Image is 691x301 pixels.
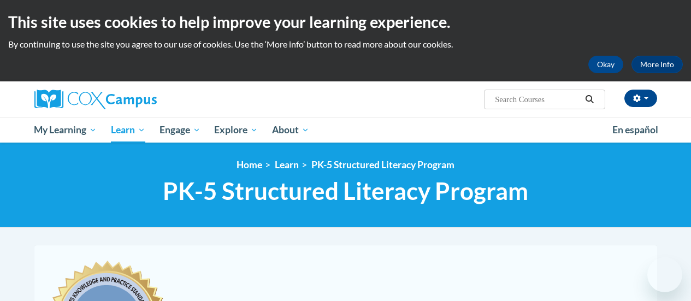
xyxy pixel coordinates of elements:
[163,176,528,205] span: PK-5 Structured Literacy Program
[494,93,581,106] input: Search Courses
[624,90,657,107] button: Account Settings
[605,119,665,141] a: En español
[26,117,665,143] div: Main menu
[588,56,623,73] button: Okay
[8,11,683,33] h2: This site uses cookies to help improve your learning experience.
[265,117,316,143] a: About
[214,123,258,137] span: Explore
[275,159,299,170] a: Learn
[160,123,200,137] span: Engage
[581,93,598,106] button: Search
[34,90,157,109] img: Cox Campus
[272,123,309,137] span: About
[647,257,682,292] iframe: Button to launch messaging window
[8,38,683,50] p: By continuing to use the site you agree to our use of cookies. Use the ‘More info’ button to read...
[207,117,265,143] a: Explore
[311,159,454,170] a: PK-5 Structured Literacy Program
[27,117,104,143] a: My Learning
[34,90,231,109] a: Cox Campus
[612,124,658,135] span: En español
[631,56,683,73] a: More Info
[237,159,262,170] a: Home
[152,117,208,143] a: Engage
[111,123,145,137] span: Learn
[104,117,152,143] a: Learn
[34,123,97,137] span: My Learning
